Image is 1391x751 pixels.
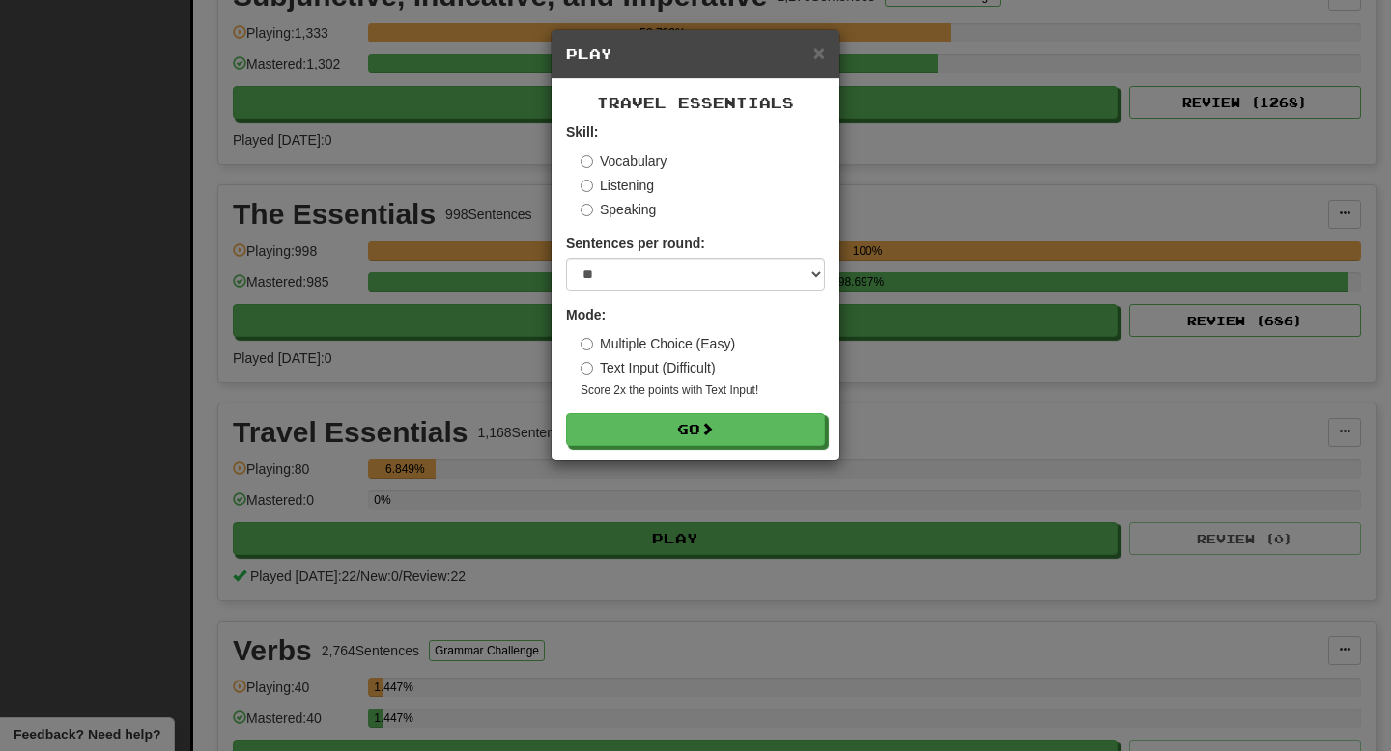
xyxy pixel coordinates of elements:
label: Vocabulary [581,152,667,171]
input: Speaking [581,204,593,216]
strong: Skill: [566,125,598,140]
label: Sentences per round: [566,234,705,253]
input: Vocabulary [581,155,593,168]
input: Multiple Choice (Easy) [581,338,593,350]
span: × [813,42,825,64]
input: Listening [581,180,593,192]
input: Text Input (Difficult) [581,362,593,375]
small: Score 2x the points with Text Input ! [581,382,825,399]
button: Go [566,413,825,446]
strong: Mode: [566,307,606,322]
label: Speaking [581,200,656,219]
label: Multiple Choice (Easy) [581,334,735,353]
label: Text Input (Difficult) [581,358,716,377]
button: Close [813,42,825,63]
span: Travel Essentials [597,95,794,111]
h5: Play [566,44,825,64]
label: Listening [581,176,654,195]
